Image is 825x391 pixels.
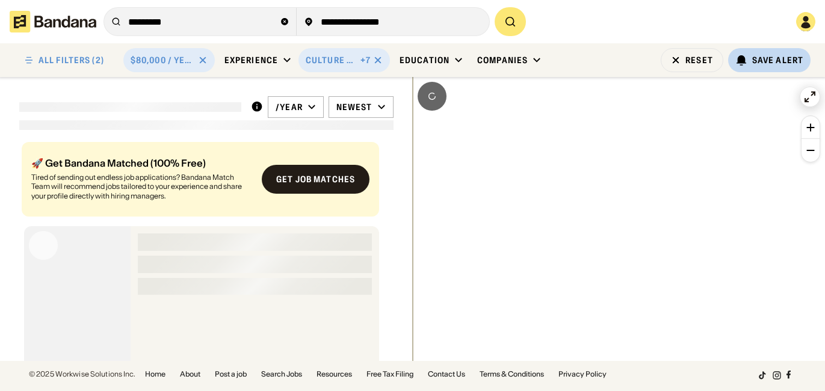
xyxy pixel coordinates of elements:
div: Education [400,55,450,66]
div: $80,000 / year [131,55,193,66]
div: Get job matches [276,175,355,183]
img: Bandana logotype [10,11,96,32]
a: Post a job [215,371,247,378]
a: Privacy Policy [558,371,607,378]
div: /year [276,102,303,112]
div: ALL FILTERS (2) [39,56,104,64]
div: Culture & Entertainment [306,55,358,66]
div: Save Alert [752,55,803,66]
div: Experience [224,55,278,66]
a: Terms & Conditions [480,371,544,378]
a: Home [145,371,165,378]
div: © 2025 Workwise Solutions Inc. [29,371,135,378]
a: Free Tax Filing [366,371,413,378]
a: Contact Us [428,371,465,378]
div: +7 [360,55,371,66]
a: Search Jobs [261,371,302,378]
div: Companies [477,55,528,66]
div: Tired of sending out endless job applications? Bandana Match Team will recommend jobs tailored to... [31,173,252,201]
div: Reset [685,56,713,64]
a: Resources [317,371,352,378]
div: grid [19,137,394,361]
a: About [180,371,200,378]
div: 🚀 Get Bandana Matched (100% Free) [31,158,252,168]
div: Newest [336,102,372,112]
